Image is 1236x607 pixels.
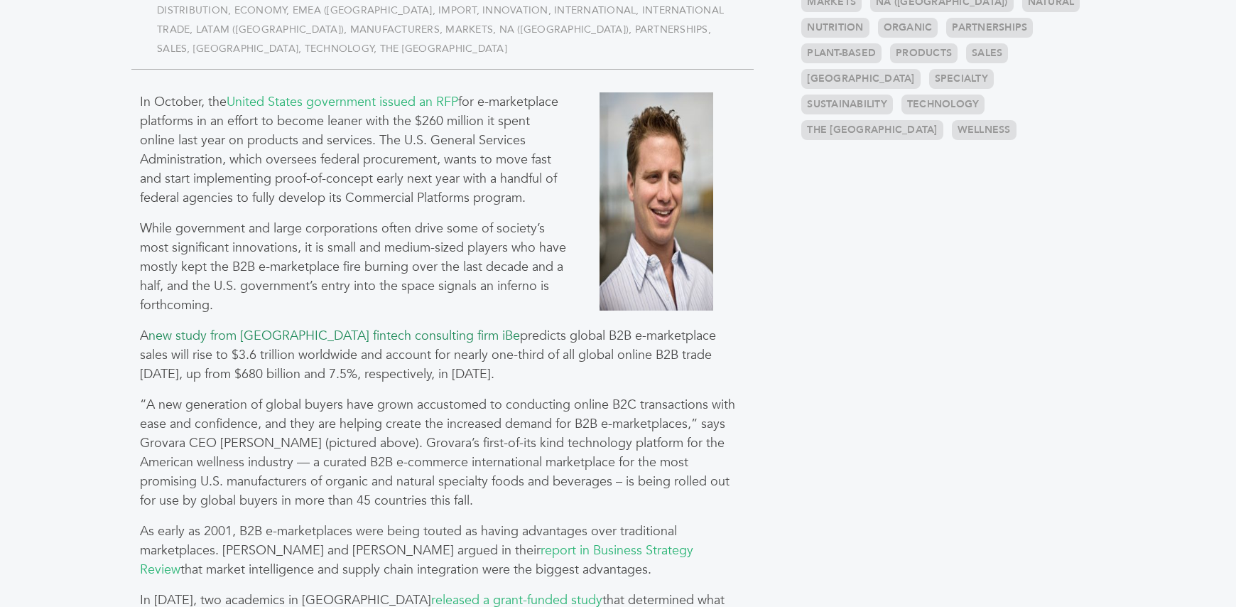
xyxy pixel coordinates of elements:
[482,4,554,17] a: Innovation
[929,69,994,89] a: Specialty
[305,42,380,55] a: Technology
[193,42,305,55] a: [GEOGRAPHIC_DATA]
[148,327,520,345] a: new study from [GEOGRAPHIC_DATA] fintech consulting firm iBe
[140,522,745,579] p: As early as 2001, B2B e-marketplaces were being touted as having advantages over traditional mark...
[801,18,869,38] a: Nutrition
[946,18,1033,38] a: Partnerships
[499,23,635,36] a: NA ([GEOGRAPHIC_DATA])
[801,43,882,63] a: Plant-based
[293,4,438,17] a: EMEA ([GEOGRAPHIC_DATA]
[140,542,693,579] a: report in Business Strategy Review
[234,4,293,17] a: Economy
[952,120,1017,140] a: Wellness
[140,92,745,208] p: In October, the for e-marketplace platforms in an effort to become leaner with the $260 million i...
[157,4,724,36] a: International Trade
[157,42,193,55] a: Sales
[801,69,920,89] a: [GEOGRAPHIC_DATA]
[140,326,745,384] p: A predicts global B2B e-marketplace sales will rise to $3.6 trillion worldwide and account for ne...
[878,18,938,38] a: Organic
[445,23,499,36] a: Markets
[438,4,482,17] a: Import
[801,95,893,114] a: Sustainability
[157,4,234,17] a: Distribution
[554,4,642,17] a: International
[140,395,745,510] p: “A new generation of global buyers have grown accustomed to conducting online B2C transactions wi...
[140,219,745,315] p: While government and large corporations often drive some of society’s most significant innovation...
[801,120,943,140] a: the [GEOGRAPHIC_DATA]
[380,42,507,55] a: the [GEOGRAPHIC_DATA]
[350,23,446,36] a: Manufacturers
[890,43,958,63] a: Products
[196,23,350,36] a: LATAM ([GEOGRAPHIC_DATA])
[227,93,458,111] a: United States government issued an RFP
[635,23,711,36] a: Partnerships
[901,95,985,114] a: Technology
[966,43,1008,63] a: Sales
